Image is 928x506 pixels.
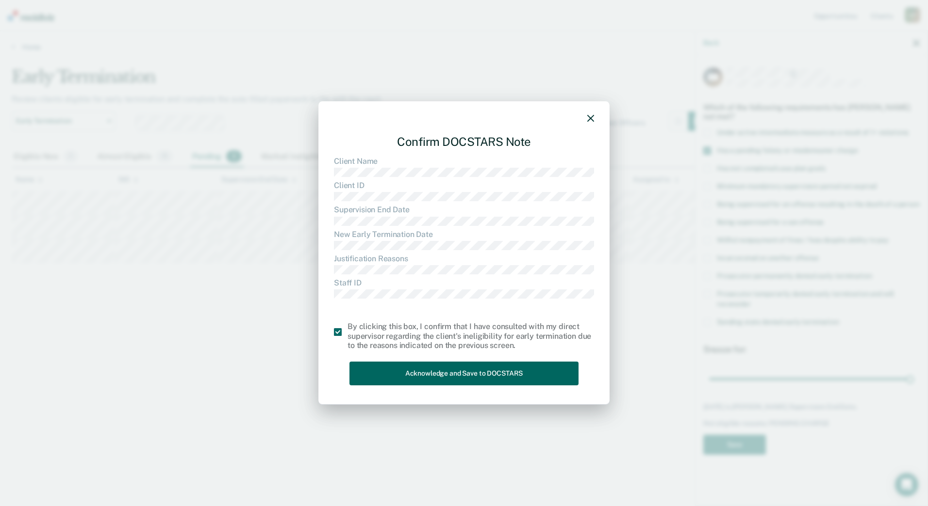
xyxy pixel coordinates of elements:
button: Acknowledge and Save to DOCSTARS [349,362,579,385]
div: By clicking this box, I confirm that I have consulted with my direct supervisor regarding the cli... [348,322,594,350]
dt: New Early Termination Date [334,230,594,239]
div: Confirm DOCSTARS Note [334,127,594,157]
dt: Justification Reasons [334,254,594,263]
dt: Client Name [334,157,594,166]
dt: Supervision End Date [334,205,594,214]
dt: Staff ID [334,278,594,287]
dt: Client ID [334,181,594,190]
